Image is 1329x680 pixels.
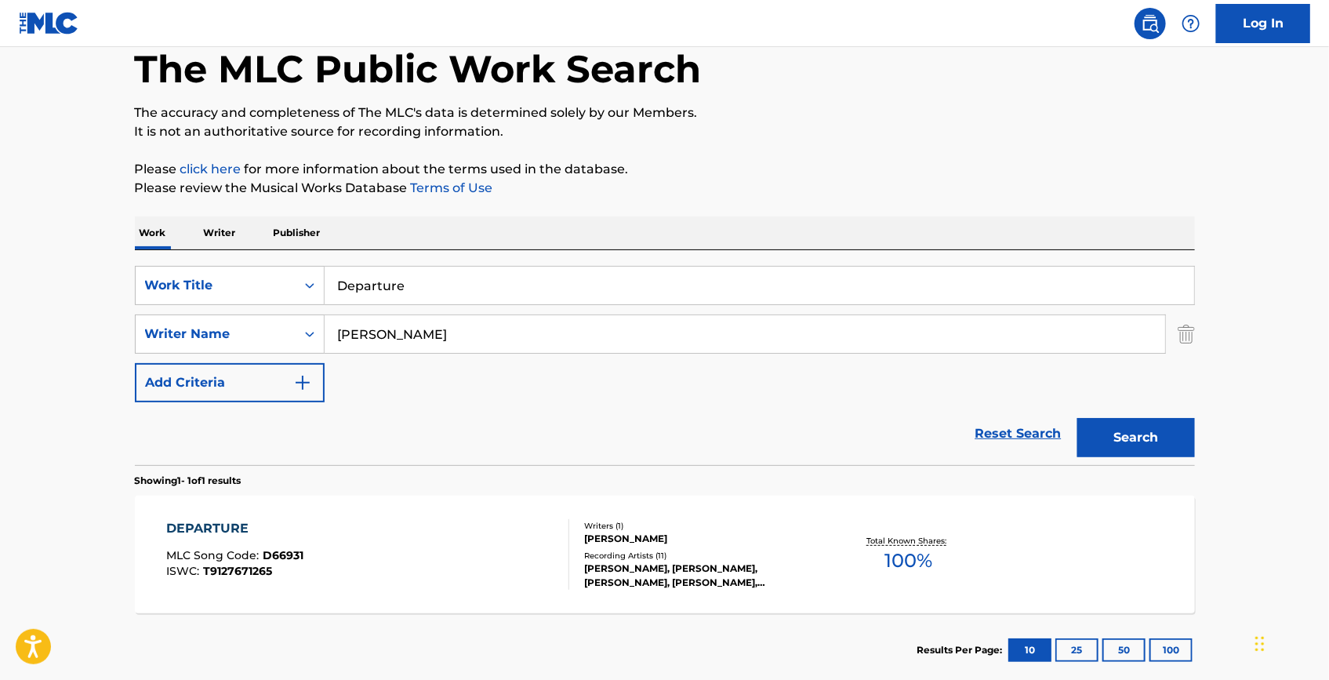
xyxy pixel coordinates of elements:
[1102,638,1146,662] button: 50
[135,179,1195,198] p: Please review the Musical Works Database
[1055,638,1098,662] button: 25
[135,496,1195,613] a: DEPARTUREMLC Song Code:D66931ISWC:T9127671265Writers (1)[PERSON_NAME]Recording Artists (11)[PERSO...
[1008,638,1051,662] button: 10
[135,474,241,488] p: Showing 1 - 1 of 1 results
[135,160,1195,179] p: Please for more information about the terms used in the database.
[1255,620,1265,667] div: Drag
[584,562,821,590] div: [PERSON_NAME], [PERSON_NAME], [PERSON_NAME], [PERSON_NAME], [PERSON_NAME] MARCH
[1175,8,1207,39] div: Help
[145,325,286,344] div: Writer Name
[1141,14,1160,33] img: search
[166,548,263,562] span: MLC Song Code :
[1178,315,1195,354] img: Delete Criterion
[1135,8,1166,39] a: Public Search
[135,104,1195,122] p: The accuracy and completeness of The MLC's data is determined solely by our Members.
[1149,638,1193,662] button: 100
[135,122,1195,141] p: It is not an authoritative source for recording information.
[180,162,241,176] a: click here
[269,216,325,249] p: Publisher
[867,535,951,547] p: Total Known Shares:
[135,266,1195,465] form: Search Form
[885,547,933,575] span: 100 %
[917,643,1007,657] p: Results Per Page:
[408,180,493,195] a: Terms of Use
[19,12,79,35] img: MLC Logo
[166,564,203,578] span: ISWC :
[1182,14,1200,33] img: help
[263,548,303,562] span: D66931
[584,532,821,546] div: [PERSON_NAME]
[145,276,286,295] div: Work Title
[135,216,171,249] p: Work
[1251,605,1329,680] iframe: Chat Widget
[1216,4,1310,43] a: Log In
[293,373,312,392] img: 9d2ae6d4665cec9f34b9.svg
[1077,418,1195,457] button: Search
[166,519,303,538] div: DEPARTURE
[584,550,821,562] div: Recording Artists ( 11 )
[135,45,702,93] h1: The MLC Public Work Search
[968,416,1069,451] a: Reset Search
[199,216,241,249] p: Writer
[203,564,272,578] span: T9127671265
[584,520,821,532] div: Writers ( 1 )
[135,363,325,402] button: Add Criteria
